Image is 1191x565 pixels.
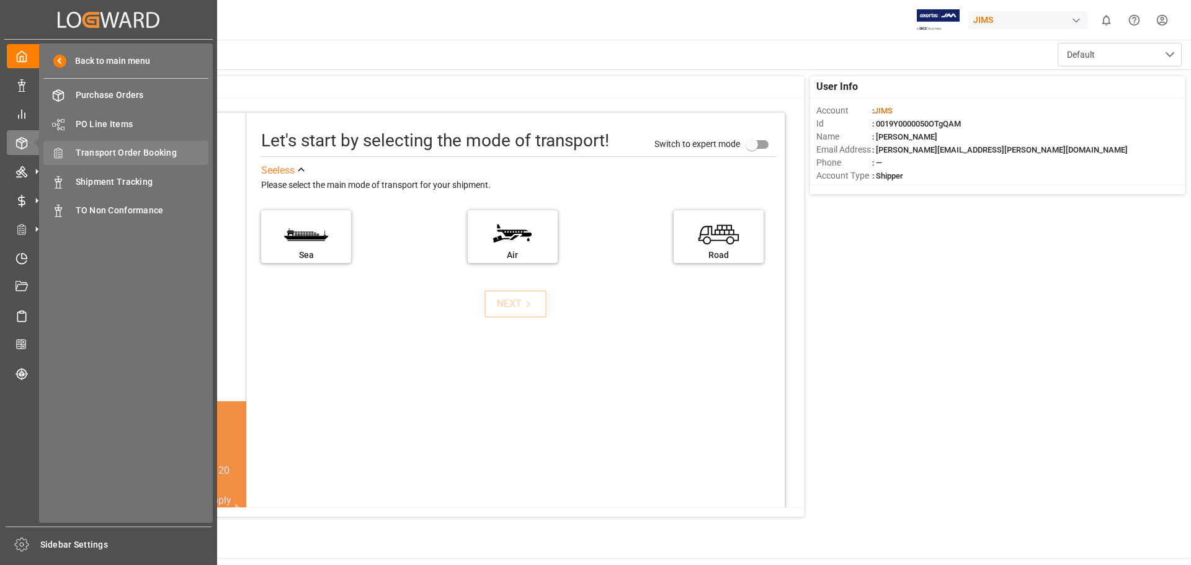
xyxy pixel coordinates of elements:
a: TO Non Conformance [43,198,208,223]
div: See less [261,163,295,178]
div: JIMS [968,11,1087,29]
span: Name [816,130,872,143]
span: Purchase Orders [76,89,209,102]
a: Sailing Schedules [7,303,210,327]
span: Sidebar Settings [40,538,212,551]
button: open menu [1058,43,1182,66]
span: : [PERSON_NAME] [872,132,937,141]
span: Switch to expert mode [654,138,740,148]
div: Please select the main mode of transport for your shipment. [261,178,776,193]
span: Default [1067,48,1095,61]
img: Exertis%20JAM%20-%20Email%20Logo.jpg_1722504956.jpg [917,9,960,31]
span: PO Line Items [76,118,209,131]
button: JIMS [968,8,1092,32]
div: Let's start by selecting the mode of transport! [261,128,609,154]
a: My Cockpit [7,44,210,68]
a: Purchase Orders [43,83,208,107]
span: User Info [816,79,858,94]
span: : [872,106,893,115]
span: : 0019Y0000050OTgQAM [872,119,961,128]
a: CO2 Calculator [7,332,210,357]
a: My Reports [7,102,210,126]
span: : Shipper [872,171,903,180]
button: Help Center [1120,6,1148,34]
button: show 0 new notifications [1092,6,1120,34]
div: Air [474,249,551,262]
span: Phone [816,156,872,169]
a: Tracking Shipment [7,361,210,385]
a: Data Management [7,73,210,97]
div: NEXT [497,296,535,311]
span: Account Type [816,169,872,182]
div: Sea [267,249,345,262]
button: next slide / item [229,463,246,553]
span: : [PERSON_NAME][EMAIL_ADDRESS][PERSON_NAME][DOMAIN_NAME] [872,145,1128,154]
span: : — [872,158,882,167]
a: Transport Order Booking [43,141,208,165]
span: Account [816,104,872,117]
a: Document Management [7,275,210,299]
a: Timeslot Management V2 [7,246,210,270]
span: Email Address [816,143,872,156]
span: Back to main menu [66,55,150,68]
a: Shipment Tracking [43,169,208,194]
span: TO Non Conformance [76,204,209,217]
a: PO Line Items [43,112,208,136]
div: Road [680,249,757,262]
span: Transport Order Booking [76,146,209,159]
span: Id [816,117,872,130]
span: JIMS [874,106,893,115]
button: NEXT [484,290,546,318]
span: Shipment Tracking [76,176,209,189]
